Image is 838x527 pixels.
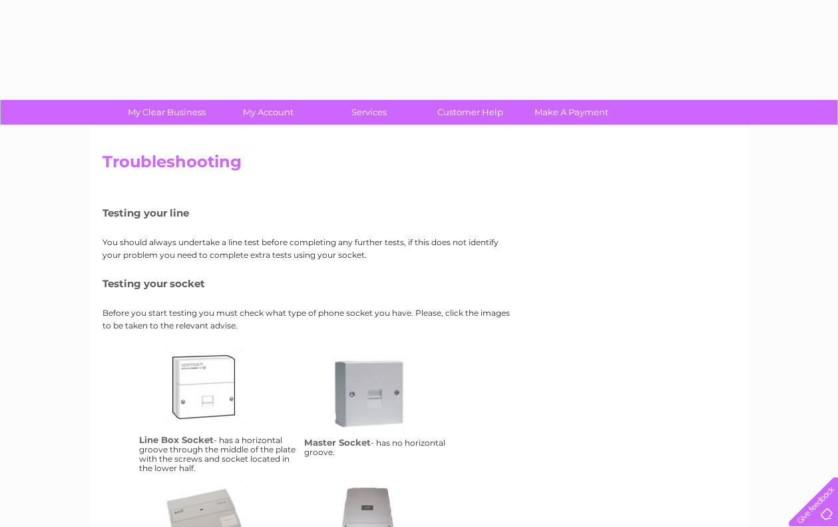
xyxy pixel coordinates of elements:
p: You should always undertake a line test before completing any further tests, if this does not ide... [103,236,515,261]
h5: Testing your line [103,207,515,219]
h5: Testing your socket [103,278,515,289]
td: - has no horizontal groove. [301,345,466,476]
td: - has a horizontal groove through the middle of the plate with the screws and socket located in t... [136,345,301,476]
a: Make A Payment [517,100,626,125]
a: Customer Help [415,100,525,125]
a: lbs [165,348,272,455]
h4: Master Socket [304,437,371,448]
a: My Clear Business [112,100,222,125]
h2: Troubleshooting [103,153,736,178]
a: ms [330,354,437,461]
a: Services [314,100,424,125]
p: Before you start testing you must check what type of phone socket you have. Please, click the ima... [103,306,515,332]
h4: Line Box Socket [139,434,214,445]
a: My Account [213,100,323,125]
